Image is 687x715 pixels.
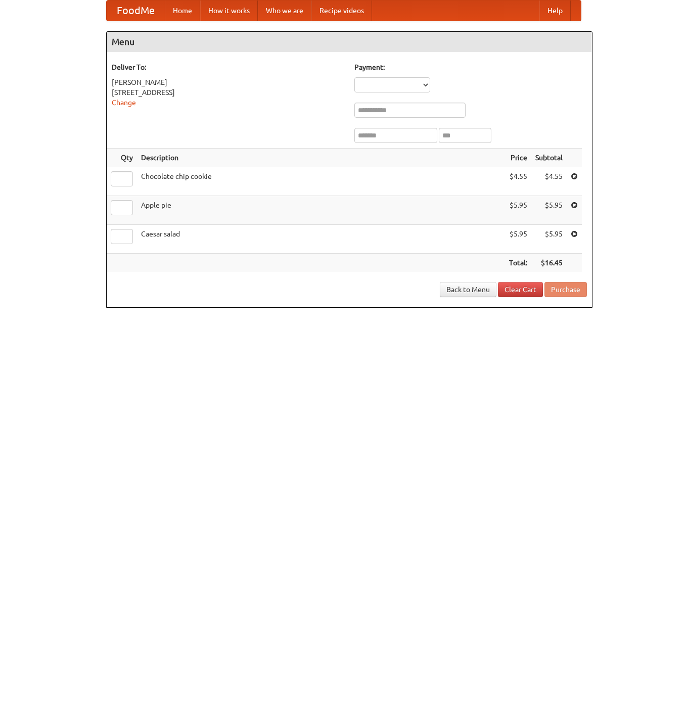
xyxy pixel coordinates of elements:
[505,254,531,272] th: Total:
[531,167,567,196] td: $4.55
[112,99,136,107] a: Change
[531,225,567,254] td: $5.95
[137,225,505,254] td: Caesar salad
[112,87,344,98] div: [STREET_ADDRESS]
[544,282,587,297] button: Purchase
[258,1,311,21] a: Who we are
[354,62,587,72] h5: Payment:
[505,149,531,167] th: Price
[137,149,505,167] th: Description
[531,254,567,272] th: $16.45
[137,167,505,196] td: Chocolate chip cookie
[112,77,344,87] div: [PERSON_NAME]
[531,149,567,167] th: Subtotal
[137,196,505,225] td: Apple pie
[505,196,531,225] td: $5.95
[200,1,258,21] a: How it works
[539,1,571,21] a: Help
[311,1,372,21] a: Recipe videos
[165,1,200,21] a: Home
[531,196,567,225] td: $5.95
[505,225,531,254] td: $5.95
[498,282,543,297] a: Clear Cart
[107,32,592,52] h4: Menu
[440,282,496,297] a: Back to Menu
[505,167,531,196] td: $4.55
[112,62,344,72] h5: Deliver To:
[107,149,137,167] th: Qty
[107,1,165,21] a: FoodMe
